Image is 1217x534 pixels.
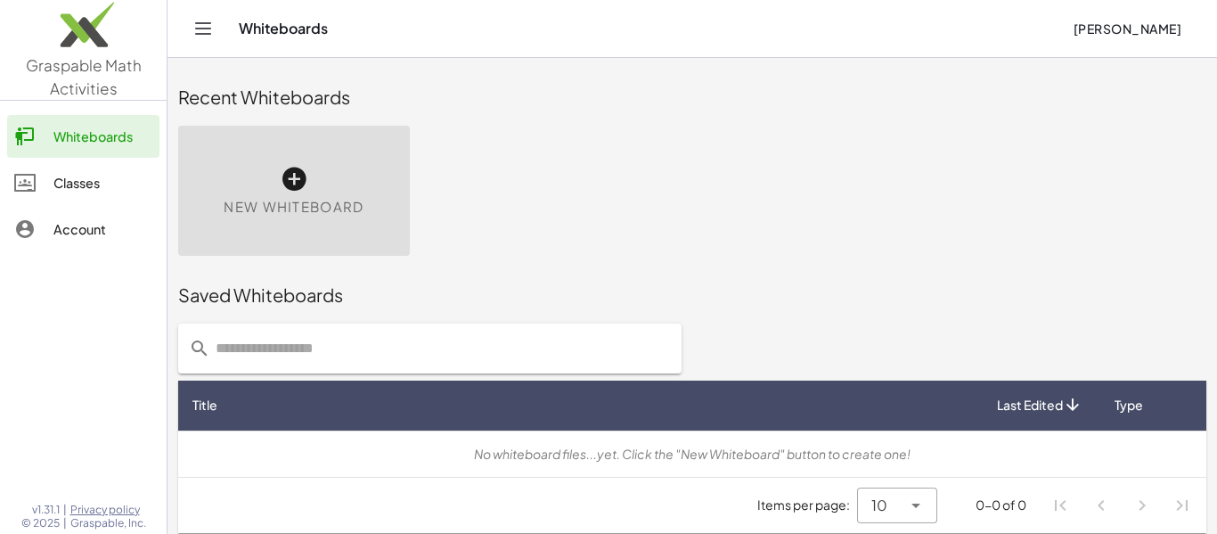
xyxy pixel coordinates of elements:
[63,516,67,530] span: |
[70,503,146,517] a: Privacy policy
[189,338,210,359] i: prepended action
[26,55,142,98] span: Graspable Math Activities
[21,516,60,530] span: © 2025
[1058,12,1196,45] button: [PERSON_NAME]
[178,283,1206,308] div: Saved Whiteboards
[53,172,152,193] div: Classes
[32,503,60,517] span: v1.31.1
[7,115,159,158] a: Whiteboards
[189,14,217,43] button: Toggle navigation
[1073,21,1181,37] span: [PERSON_NAME]
[53,126,152,147] div: Whiteboards
[997,396,1063,415] span: Last Edited
[976,496,1026,514] div: 0-0 of 0
[192,445,1192,464] div: No whiteboard files...yet. Click the "New Whiteboard" button to create one!
[70,516,146,530] span: Graspable, Inc.
[1041,485,1203,526] nav: Pagination Navigation
[192,396,217,415] span: Title
[63,503,67,517] span: |
[53,218,152,240] div: Account
[7,161,159,204] a: Classes
[871,495,887,516] span: 10
[1115,396,1143,415] span: Type
[178,85,1206,110] div: Recent Whiteboards
[757,496,857,514] span: Items per page:
[7,208,159,251] a: Account
[224,197,363,218] span: New Whiteboard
